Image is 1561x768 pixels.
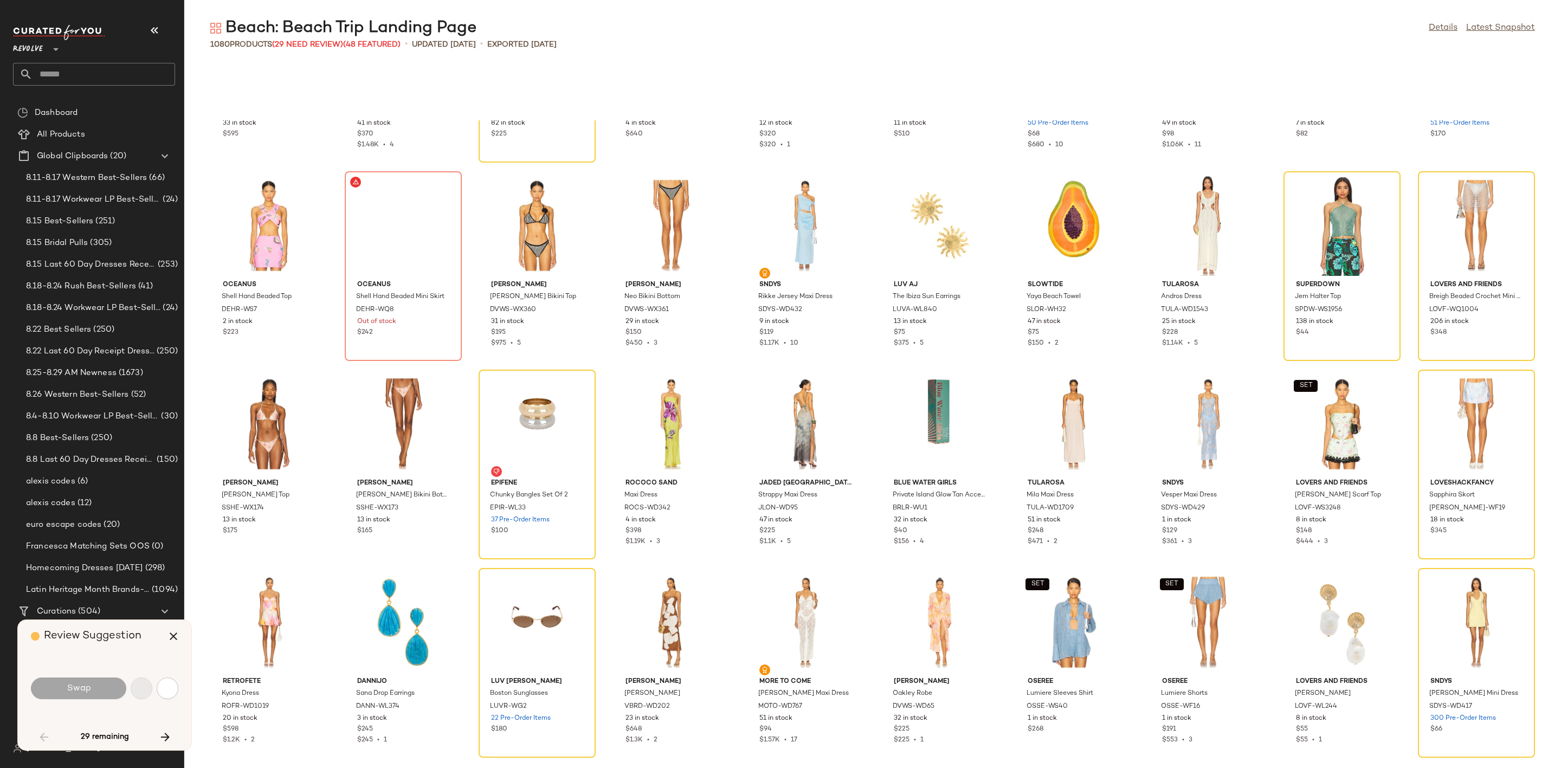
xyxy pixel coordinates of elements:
img: LOVF-WL244_V1.jpg [1287,572,1397,673]
span: Jaded [GEOGRAPHIC_DATA] [759,479,852,488]
span: Mila Maxi Dress [1027,491,1074,500]
span: (504) [76,605,100,618]
img: OSSE-WF16_V1.jpg [1153,572,1263,673]
span: 37 Pre-Order Items [491,515,550,525]
span: Private Island Glow Tan Accelerant Glow Serum [893,491,985,500]
span: $225 [491,130,507,139]
span: alexis codes [26,475,75,488]
span: Lovers and Friends [1296,677,1388,687]
span: (52) [129,389,146,401]
span: Shell Hand Beaded Mini Skirt [356,292,444,302]
span: LOVF-WL244 [1295,702,1337,712]
span: Lumiere Shorts [1161,689,1208,699]
span: $44 [1296,328,1309,338]
span: DVWS-WX360 [490,305,536,315]
span: (29 Need Review) [272,41,343,49]
span: 51 Pre-Order Items [1430,119,1489,128]
span: $345 [1430,526,1447,536]
span: [PERSON_NAME] Bikini Top [490,292,576,302]
span: 8.8 Best-Sellers [26,432,89,444]
span: 13 in stock [223,515,256,525]
span: [PERSON_NAME] [491,280,583,290]
span: Lumiere Sleeves Shirt [1027,689,1093,699]
span: • [379,141,390,149]
span: 47 in stock [1028,317,1061,327]
span: OSSE-WS40 [1027,702,1068,712]
span: 13 in stock [894,317,927,327]
span: $156 [894,538,909,545]
span: (0) [150,540,163,553]
span: Oakley Robe [893,689,932,699]
span: [PERSON_NAME] [1295,689,1351,699]
span: Yaya Beach Towel [1027,292,1081,302]
img: cfy_white_logo.C9jOOHJF.svg [13,25,105,40]
span: ROCS-WD342 [624,504,670,513]
span: Vesper Maxi Dress [1161,491,1217,500]
span: 7 in stock [1296,119,1325,128]
span: Lovers and Friends [1430,280,1523,290]
span: 25 in stock [1162,317,1196,327]
span: Sapphira Skort [1429,491,1475,500]
img: SPDW-WS1956_V1.jpg [1287,175,1397,276]
span: 47 in stock [759,515,792,525]
span: (305) [88,237,112,249]
span: Chunky Bangles Set Of 2 [490,491,568,500]
span: 8.11-8.17 Workwear LP Best-Sellers [26,193,160,206]
span: (6) [75,475,88,488]
span: [PERSON_NAME]-WF19 [1429,504,1505,513]
span: [PERSON_NAME] Scarf Top [1295,491,1381,500]
img: LUVA-WL840_V1.jpg [885,175,995,276]
span: $1.1K [759,538,776,545]
span: LOVF-WQ1004 [1429,305,1479,315]
span: SET [1299,382,1313,390]
span: (251) [93,215,115,228]
span: TULA-WD1543 [1161,305,1208,315]
span: OSSE-WF16 [1161,702,1200,712]
span: 49 in stock [1162,119,1196,128]
span: • [506,340,517,347]
span: Curations [37,605,76,618]
span: $242 [357,328,373,338]
img: SDYS-WD417_V1.jpg [1422,572,1531,673]
span: 29 in stock [625,317,659,327]
span: Luv AJ [894,280,986,290]
span: $361 [1162,538,1177,545]
span: [PERSON_NAME] [624,689,680,699]
span: 8.22 Last 60 Day Receipt Dresses [26,345,154,358]
img: LUVR-WG2_V1.jpg [482,572,592,673]
span: 41 in stock [357,119,391,128]
span: 8 in stock [1296,515,1326,525]
span: • [1177,538,1188,545]
span: (48 Featured) [343,41,401,49]
span: 1 in stock [1162,515,1191,525]
span: Homecoming Dresses [DATE] [26,562,143,575]
span: 51 in stock [1028,515,1061,525]
span: Breigh Beaded Crochet Mini Skirt [1429,292,1521,302]
span: $100 [491,526,508,536]
img: DEHR-WS7_V1.jpg [214,175,324,276]
span: TULA-WD1709 [1027,504,1074,513]
span: LoveShackFancy [1430,479,1523,488]
span: 8.22 Best Sellers [26,324,91,336]
span: $148 [1296,526,1312,536]
span: 50 Pre-Order Items [1028,119,1088,128]
span: SNDYS [1430,677,1523,687]
span: 8.26 Western Best-Sellers [26,389,129,401]
img: LESH-WF19_V1.jpg [1422,373,1531,474]
span: Shell Hand Beaded Top [222,292,292,302]
span: (41) [136,280,153,293]
span: $225 [759,526,775,536]
span: [PERSON_NAME] [357,479,449,488]
span: VBRD-WD202 [624,702,670,712]
img: OSSE-WS40_V1.jpg [1019,572,1128,673]
span: Oceanus [357,280,449,290]
span: SNDYS [1162,479,1254,488]
span: • [1044,340,1055,347]
span: $150 [1028,340,1044,347]
span: LUVR-WG2 [490,702,527,712]
span: Maxi Dress [624,491,657,500]
span: $150 [625,328,642,338]
span: Tularosa [1162,280,1254,290]
span: SSHE-WX173 [356,504,398,513]
span: 8.15 Best-Sellers [26,215,93,228]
